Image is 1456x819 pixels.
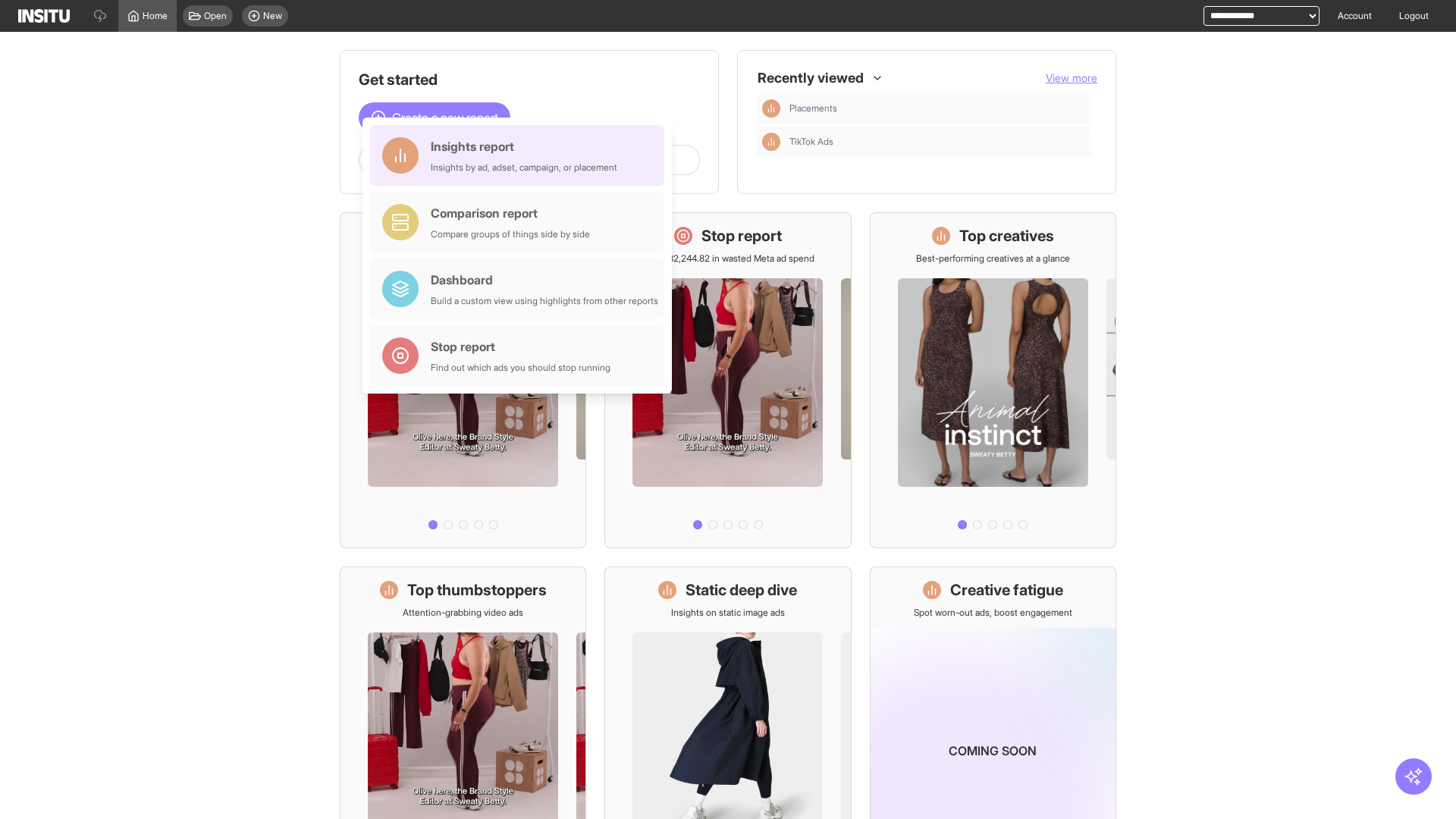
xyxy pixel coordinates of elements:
[641,253,814,265] p: Save £32,244.82 in wasted Meta ad spend
[762,99,780,118] div: Insights
[431,295,658,307] div: Build a custom view using highlights from other reports
[789,136,1085,148] span: TikTok Ads
[1046,71,1097,86] button: View more
[870,212,1116,548] a: Top creativesBest-performing creatives at a glance
[431,204,590,222] div: Comparison report
[263,10,282,22] span: New
[431,162,617,174] div: Insights by ad, adset, campaign, or placement
[789,136,833,148] span: TikTok Ads
[392,108,498,127] span: Create a new report
[359,102,510,133] button: Create a new report
[959,225,1054,246] h1: Top creatives
[789,102,1085,115] span: Placements
[762,133,780,151] div: Insights
[431,137,617,155] div: Insights report
[789,102,837,115] span: Placements
[359,69,700,90] h1: Get started
[403,607,523,619] p: Attention-grabbing video ads
[431,337,610,356] div: Stop report
[143,10,168,22] span: Home
[701,225,782,246] h1: Stop report
[604,212,851,548] a: Stop reportSave £32,244.82 in wasted Meta ad spend
[204,10,227,22] span: Open
[916,253,1070,265] p: Best-performing creatives at a glance
[407,579,547,601] h1: Top thumbstoppers
[18,9,70,23] img: Logo
[340,212,586,548] a: What's live nowSee all active ads instantly
[431,362,610,374] div: Find out which ads you should stop running
[1046,71,1097,84] span: View more
[671,607,785,619] p: Insights on static image ads
[431,228,590,240] div: Compare groups of things side by side
[431,271,658,289] div: Dashboard
[686,579,797,601] h1: Static deep dive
